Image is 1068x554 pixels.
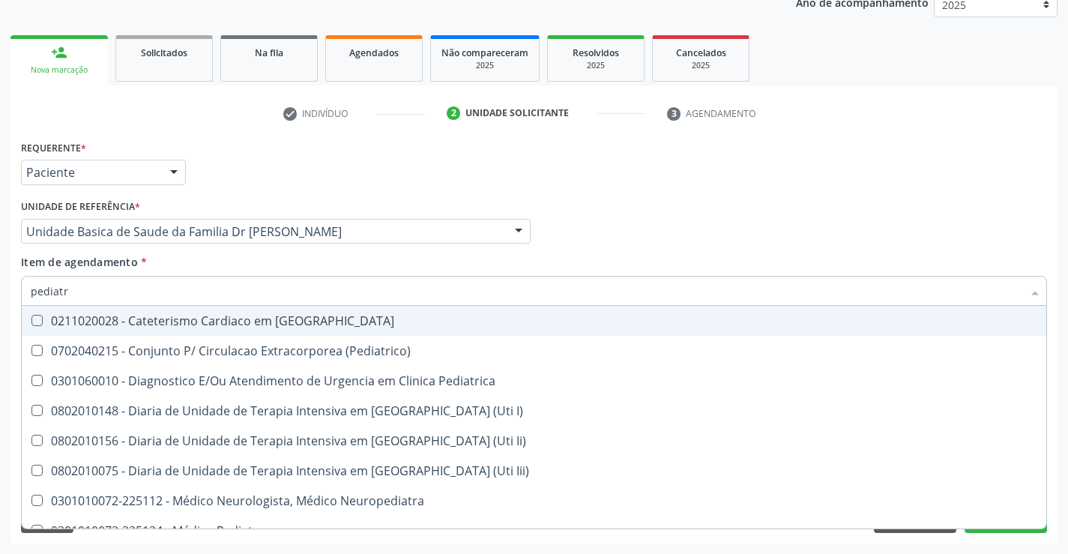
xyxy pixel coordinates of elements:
[31,405,1037,417] div: 0802010148 - Diaria de Unidade de Terapia Intensiva em [GEOGRAPHIC_DATA] (Uti I)
[441,60,528,71] div: 2025
[31,345,1037,357] div: 0702040215 - Conjunto P/ Circulacao Extracorporea (Pediatrico)
[31,495,1037,507] div: 0301010072-225112 - Médico Neurologista, Médico Neuropediatra
[676,46,726,59] span: Cancelados
[31,375,1037,387] div: 0301060010 - Diagnostico E/Ou Atendimento de Urgencia em Clinica Pediatrica
[255,46,283,59] span: Na fila
[21,196,140,219] label: Unidade de referência
[31,315,1037,327] div: 0211020028 - Cateterismo Cardiaco em [GEOGRAPHIC_DATA]
[21,136,86,160] label: Requerente
[21,64,97,76] div: Nova marcação
[31,525,1037,537] div: 0301010072-225124 - Médico Pediatra
[21,255,138,269] span: Item de agendamento
[26,165,155,180] span: Paciente
[141,46,187,59] span: Solicitados
[349,46,399,59] span: Agendados
[663,60,738,71] div: 2025
[26,224,500,239] span: Unidade Basica de Saude da Familia Dr [PERSON_NAME]
[31,435,1037,447] div: 0802010156 - Diaria de Unidade de Terapia Intensiva em [GEOGRAPHIC_DATA] (Uti Ii)
[31,465,1037,477] div: 0802010075 - Diaria de Unidade de Terapia Intensiva em [GEOGRAPHIC_DATA] (Uti Iii)
[573,46,619,59] span: Resolvidos
[465,106,569,120] div: Unidade solicitante
[441,46,528,59] span: Não compareceram
[51,44,67,61] div: person_add
[447,106,460,120] div: 2
[31,276,1022,306] input: Buscar por procedimentos
[558,60,633,71] div: 2025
